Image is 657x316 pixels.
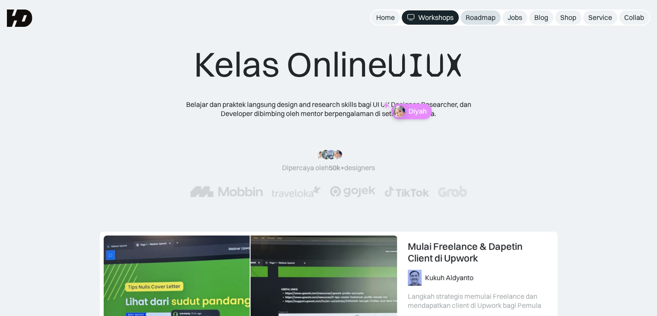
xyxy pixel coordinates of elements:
div: Roadmap [466,13,495,22]
a: Service [583,10,617,25]
div: Workshops [418,13,454,22]
div: Belajar dan praktek langsung design and research skills bagi UI UX Designer, Researcher, dan Deve... [173,100,484,118]
div: Jobs [508,13,522,22]
p: Diyah [408,107,426,116]
div: Kelas Online [194,43,463,86]
div: Shop [560,13,576,22]
div: Blog [534,13,548,22]
div: Collab [624,13,644,22]
span: UIUX [387,45,463,86]
div: Service [588,13,612,22]
a: Jobs [502,10,527,25]
div: Home [376,13,395,22]
a: Collab [619,10,649,25]
a: Roadmap [460,10,501,25]
a: Workshops [402,10,459,25]
a: Shop [555,10,581,25]
a: Home [371,10,400,25]
span: 50k+ [329,163,344,172]
a: Blog [529,10,553,25]
div: Dipercaya oleh designers [282,163,375,172]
